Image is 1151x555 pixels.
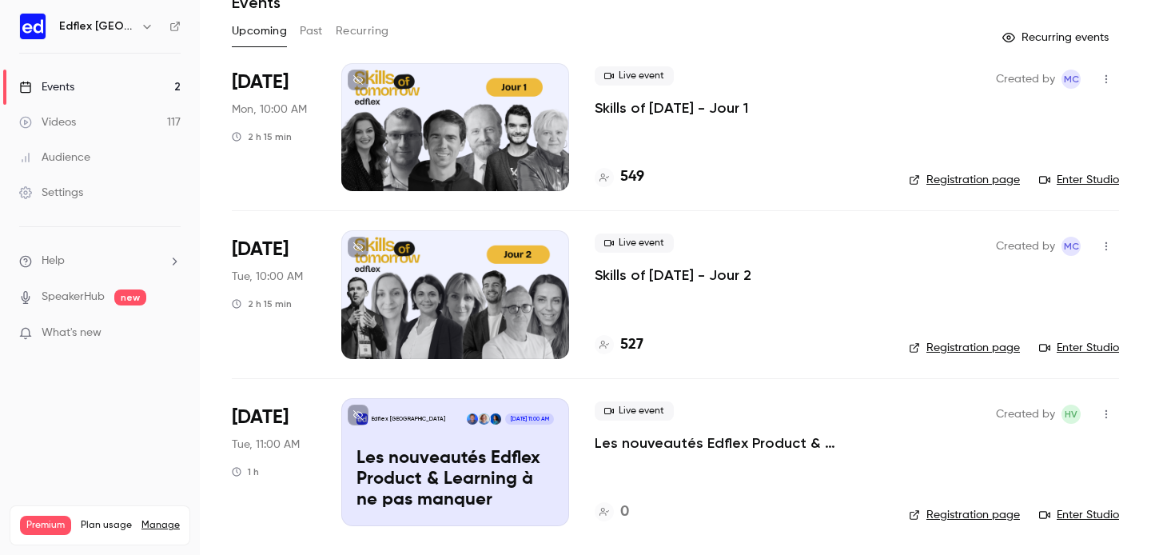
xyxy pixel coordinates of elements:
span: Premium [20,516,71,535]
div: Audience [19,150,90,166]
span: [DATE] [232,405,289,430]
p: Edflex [GEOGRAPHIC_DATA] [372,415,445,423]
a: Manage [141,519,180,532]
a: Registration page [909,507,1020,523]
span: Created by [996,405,1055,424]
h4: 527 [620,334,643,356]
span: HV [1065,405,1077,424]
div: Videos [19,114,76,130]
span: Live event [595,66,674,86]
a: SpeakerHub [42,289,105,305]
a: 0 [595,501,629,523]
div: Sep 22 Mon, 10:00 AM (Europe/Berlin) [232,63,316,191]
div: 2 h 15 min [232,130,292,143]
a: Skills of [DATE] - Jour 2 [595,266,751,285]
li: help-dropdown-opener [19,253,181,270]
span: MC [1064,237,1079,256]
img: Raphaël Camuset [467,413,478,425]
h4: 549 [620,166,644,188]
button: Past [300,18,323,44]
a: Les nouveautés Edflex Product & Learning à ne pas manquerEdflex [GEOGRAPHIC_DATA]Emilie JarryAxel... [341,398,569,526]
div: Sep 23 Tue, 10:00 AM (Europe/Berlin) [232,230,316,358]
img: Emilie Jarry [490,413,501,425]
span: [DATE] 11:00 AM [505,413,553,425]
h6: Edflex [GEOGRAPHIC_DATA] [59,18,134,34]
span: Tue, 10:00 AM [232,269,303,285]
div: 1 h [232,465,259,478]
span: Help [42,253,65,270]
div: 2 h 15 min [232,297,292,310]
span: new [114,289,146,305]
span: Plan usage [81,519,132,532]
div: Settings [19,185,83,201]
span: [DATE] [232,70,289,95]
span: Manon Cousin [1061,70,1081,89]
span: [DATE] [232,237,289,262]
span: What's new [42,325,102,341]
button: Recurring [336,18,389,44]
a: Enter Studio [1039,507,1119,523]
div: Events [19,79,74,95]
button: Upcoming [232,18,287,44]
button: Recurring events [995,25,1119,50]
a: Les nouveautés Edflex Product & Learning à ne pas manquer [595,433,883,453]
span: Created by [996,70,1055,89]
h4: 0 [620,501,629,523]
a: Enter Studio [1039,340,1119,356]
span: Live event [595,234,674,253]
a: Registration page [909,172,1020,188]
div: Oct 14 Tue, 11:00 AM (Europe/Paris) [232,398,316,526]
a: Enter Studio [1039,172,1119,188]
a: 549 [595,166,644,188]
p: Les nouveautés Edflex Product & Learning à ne pas manquer [356,449,554,510]
a: 527 [595,334,643,356]
a: Skills of [DATE] - Jour 1 [595,98,748,118]
span: Manon Cousin [1061,237,1081,256]
span: MC [1064,70,1079,89]
a: Registration page [909,340,1020,356]
span: Tue, 11:00 AM [232,437,300,453]
span: Created by [996,237,1055,256]
span: Live event [595,401,674,421]
img: Edflex France [20,14,46,39]
span: Hélène VENTURINI [1061,405,1081,424]
iframe: Noticeable Trigger [161,326,181,341]
span: Mon, 10:00 AM [232,102,307,118]
img: Axelle Paulus [478,413,489,425]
